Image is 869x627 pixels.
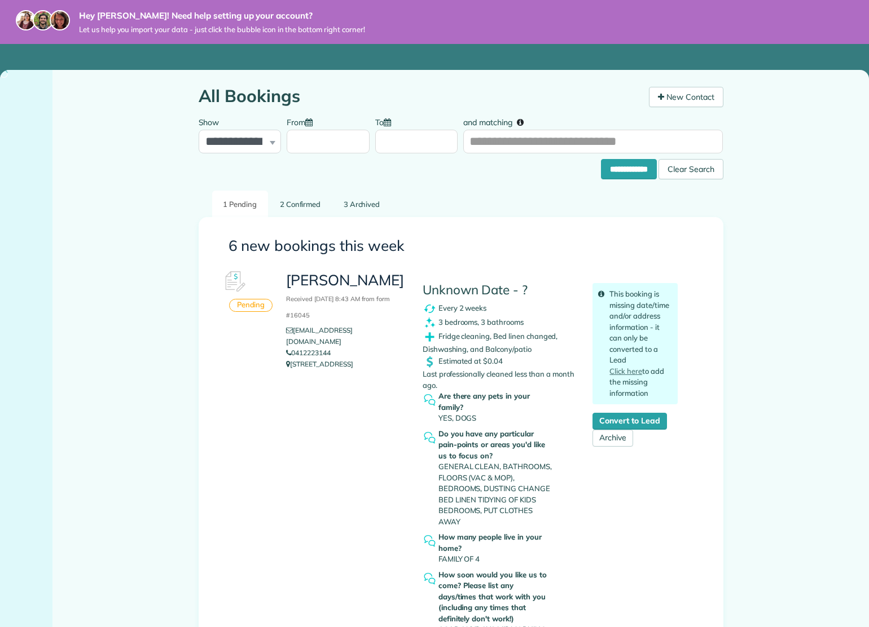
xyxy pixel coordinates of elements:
strong: Hey [PERSON_NAME]! Need help setting up your account? [79,10,365,21]
div: Clear Search [659,159,723,179]
a: Click here [609,367,642,376]
img: recurrence_symbol_icon-7cc721a9f4fb8f7b0289d3d97f09a2e367b638918f1a67e51b1e7d8abe5fb8d8.png [423,302,437,316]
span: Fridge cleaning, Bed linen changed, Dishwashing, and Balcony/patio [423,332,558,354]
a: 0412223144 [286,348,331,357]
img: question_symbol_icon-fa7b350da2b2fea416cef77984ae4cf4944ea5ab9e3d5925827a5d6b7129d3f6.png [423,431,437,445]
strong: Are there any pets in your family? [438,391,552,413]
a: 1 Pending [212,191,268,217]
h3: [PERSON_NAME] [286,272,405,321]
p: [STREET_ADDRESS] [286,359,405,370]
strong: How many people live in your home? [438,532,552,554]
strong: Do you have any particular pain-points or areas you'd like us to focus on? [438,429,552,462]
h3: 6 new bookings this week [229,238,694,254]
small: Received [DATE] 8:43 AM from form #16045 [286,295,390,319]
span: 3 bedrooms, 3 bathrooms [438,317,524,326]
div: This booking is missing date/time and/or address information - it can only be converted to a Lead... [592,283,678,404]
span: YES, DOGS [438,413,477,422]
label: From [287,111,318,132]
strong: How soon would you like us to come? Please list any days/times that work with you (including any ... [438,569,552,625]
a: New Contact [649,87,723,107]
label: To [375,111,397,132]
span: Estimated at $0.04 [438,356,503,365]
img: question_symbol_icon-fa7b350da2b2fea416cef77984ae4cf4944ea5ab9e3d5925827a5d6b7129d3f6.png [423,572,437,586]
a: [EMAIL_ADDRESS][DOMAIN_NAME] [286,326,352,346]
span: FAMILY OF 4 [438,554,480,563]
img: maria-72a9807cf96188c08ef61303f053569d2e2a8a1cde33d635c8a3ac13582a053d.jpg [16,10,36,30]
label: and matching [463,111,532,132]
a: 2 Confirmed [269,191,332,217]
img: Booking #616585 [217,265,251,299]
a: Archive [592,430,633,447]
a: Clear Search [659,161,723,170]
span: Every 2 weeks [438,303,487,312]
img: question_symbol_icon-fa7b350da2b2fea416cef77984ae4cf4944ea5ab9e3d5925827a5d6b7129d3f6.png [423,534,437,548]
span: GENERAL CLEAN, BATHROOMS, FLOORS (VAC & MOP), BEDROOMS, DUSTING CHANGE BED LINEN TIDYING OF KIDS ... [438,462,552,526]
img: dollar_symbol_icon-bd8a6898b2649ec353a9eba708ae97d8d7348bddd7d2aed9b7e4bf5abd9f4af5.png [423,355,437,369]
div: Pending [229,299,273,312]
img: jorge-587dff0eeaa6aab1f244e6dc62b8924c3b6ad411094392a53c71c6c4a576187d.jpg [33,10,53,30]
img: michelle-19f622bdf1676172e81f8f8fba1fb50e276960ebfe0243fe18214015130c80e4.jpg [50,10,70,30]
img: clean_symbol_icon-dd072f8366c07ea3eb8378bb991ecd12595f4b76d916a6f83395f9468ae6ecae.png [423,316,437,330]
img: extras_symbol_icon-f5f8d448bd4f6d592c0b405ff41d4b7d97c126065408080e4130a9468bdbe444.png [423,330,437,344]
h4: Unknown Date - ? [423,283,576,297]
a: Convert to Lead [592,413,666,430]
a: 3 Archived [332,191,390,217]
span: Let us help you import your data - just click the bubble icon in the bottom right corner! [79,25,365,34]
h1: All Bookings [199,87,640,105]
img: question_symbol_icon-fa7b350da2b2fea416cef77984ae4cf4944ea5ab9e3d5925827a5d6b7129d3f6.png [423,393,437,407]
